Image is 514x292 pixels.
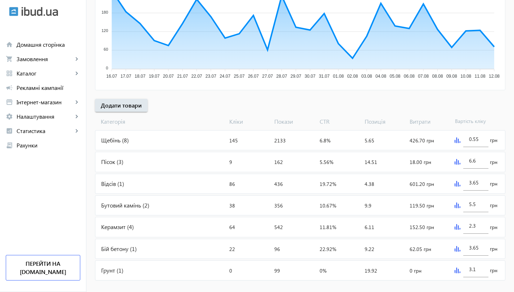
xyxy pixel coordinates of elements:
[410,246,431,252] span: 62.05 грн
[17,70,73,77] span: Каталог
[375,74,386,79] tspan: 04.08
[320,202,336,209] span: 10.67%
[446,74,457,79] tspan: 09.08
[274,224,283,231] span: 542
[6,255,80,280] a: Перейти на [DOMAIN_NAME]
[22,7,58,16] img: ibud_text.svg
[452,118,497,126] span: Вартість кліку
[271,118,316,126] span: Покази
[320,267,326,274] span: 0%
[102,10,108,14] tspan: 180
[410,159,431,165] span: 18.00 грн
[320,246,336,252] span: 22.92%
[191,74,202,79] tspan: 22.07
[248,74,259,79] tspan: 26.07
[407,118,452,126] span: Витрати
[6,41,13,48] mat-icon: home
[95,217,226,237] div: Керамзит (4)
[95,118,226,126] span: Категорія
[6,113,13,120] mat-icon: settings
[229,224,235,231] span: 64
[410,267,421,274] span: 0 грн
[410,137,434,144] span: 426.70 грн
[489,74,500,79] tspan: 12.08
[274,137,286,144] span: 2133
[6,99,13,106] mat-icon: storefront
[432,74,443,79] tspan: 08.08
[365,181,374,187] span: 4.38
[135,74,145,79] tspan: 18.07
[365,137,374,144] span: 5.65
[17,113,73,120] span: Налаштування
[163,74,174,79] tspan: 20.07
[418,74,429,79] tspan: 07.08
[290,74,301,79] tspan: 29.07
[490,202,497,209] span: грн
[95,261,226,280] div: Грунт (1)
[455,181,460,187] img: graph.svg
[347,74,358,79] tspan: 02.08
[17,99,73,106] span: Інтернет-магазин
[320,137,330,144] span: 6.8%
[9,7,18,16] img: ibud.svg
[320,224,336,231] span: 11.81%
[365,159,377,165] span: 14.51
[361,74,372,79] tspan: 03.08
[365,246,374,252] span: 9.22
[101,101,142,109] span: Додати товари
[229,267,232,274] span: 0
[6,70,13,77] mat-icon: grid_view
[490,267,497,274] span: грн
[362,118,407,126] span: Позиція
[305,74,315,79] tspan: 30.07
[95,131,226,150] div: Щебінь (8)
[490,137,497,144] span: грн
[6,55,13,63] mat-icon: shopping_cart
[389,74,400,79] tspan: 05.08
[229,137,238,144] span: 145
[73,55,80,63] mat-icon: keyboard_arrow_right
[229,181,235,187] span: 86
[17,127,73,134] span: Статистика
[226,118,271,126] span: Кліки
[274,267,280,274] span: 99
[177,74,188,79] tspan: 21.07
[320,181,336,187] span: 19.72%
[17,55,73,63] span: Замовлення
[455,224,460,230] img: graph.svg
[365,267,377,274] span: 19.92
[73,99,80,106] mat-icon: keyboard_arrow_right
[106,74,117,79] tspan: 16.07
[73,127,80,134] mat-icon: keyboard_arrow_right
[17,142,80,149] span: Рахунки
[490,159,497,166] span: грн
[17,84,80,91] span: Рекламні кампанії
[455,268,460,273] img: graph.svg
[276,74,287,79] tspan: 28.07
[95,174,226,193] div: Відсів (1)
[460,74,471,79] tspan: 10.08
[404,74,415,79] tspan: 06.08
[95,152,226,172] div: Пісок (3)
[102,28,108,33] tspan: 120
[333,74,344,79] tspan: 01.08
[410,202,434,209] span: 119.50 грн
[206,74,216,79] tspan: 23.07
[104,47,108,51] tspan: 60
[149,74,159,79] tspan: 19.07
[6,127,13,134] mat-icon: analytics
[6,84,13,91] mat-icon: campaign
[95,196,226,215] div: Бутовий камінь (2)
[410,181,434,187] span: 601.20 грн
[95,239,226,259] div: Бій бетону (1)
[317,118,362,126] span: CTR
[73,70,80,77] mat-icon: keyboard_arrow_right
[455,137,460,143] img: graph.svg
[229,159,232,165] span: 9
[475,74,486,79] tspan: 11.08
[274,202,283,209] span: 356
[319,74,330,79] tspan: 31.07
[106,66,108,70] tspan: 0
[320,159,333,165] span: 5.56%
[17,41,80,48] span: Домашня сторінка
